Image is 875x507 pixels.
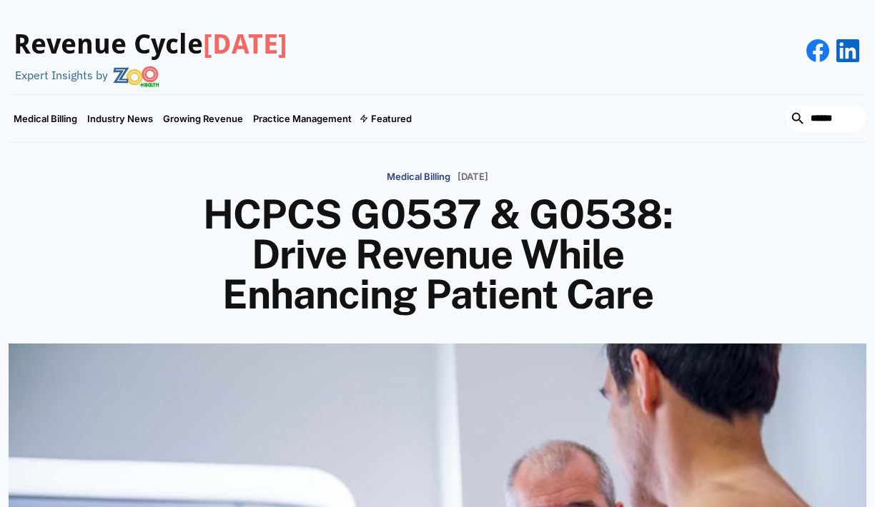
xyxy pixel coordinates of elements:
[248,95,357,142] a: Practice Management
[9,14,287,87] a: Revenue Cycle[DATE]Expert Insights by
[371,113,412,124] div: Featured
[458,171,488,183] p: [DATE]
[158,95,248,142] a: Growing Revenue
[159,194,716,314] h1: HCPCS G0537 & G0538: Drive Revenue While Enhancing Patient Care
[387,171,450,183] p: Medical Billing
[387,164,450,188] a: Medical Billing
[9,95,82,142] a: Medical Billing
[15,69,108,82] div: Expert Insights by
[14,29,287,61] h3: Revenue Cycle
[82,95,158,142] a: Industry News
[203,29,287,60] span: [DATE]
